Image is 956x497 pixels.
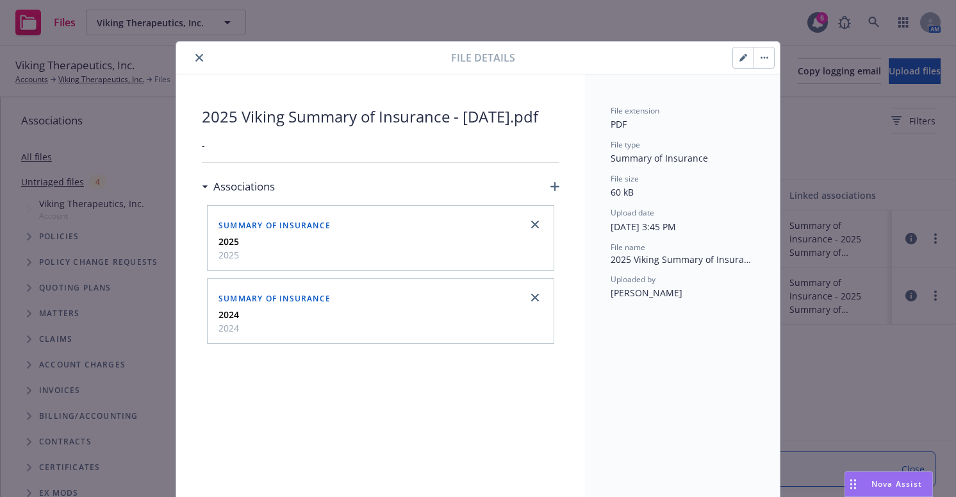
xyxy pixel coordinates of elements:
[218,248,239,262] span: 2025
[218,220,331,231] span: Summary of insurance
[202,139,559,152] span: -
[202,178,275,195] div: Associations
[611,139,640,150] span: File type
[611,287,682,299] span: [PERSON_NAME]
[611,186,634,198] span: 60 kB
[527,290,543,305] a: close
[611,118,627,130] span: PDF
[611,274,655,285] span: Uploaded by
[611,242,645,253] span: File name
[527,217,543,232] a: close
[213,178,275,195] h3: Associations
[611,207,654,218] span: Upload date
[845,472,861,496] div: Drag to move
[218,321,239,335] span: 2024
[218,308,239,321] strong: 2024
[202,105,559,128] span: 2025 Viking Summary of Insurance - [DATE].pdf
[871,478,922,489] span: Nova Assist
[611,105,659,116] span: File extension
[845,471,933,497] button: Nova Assist
[451,50,515,65] span: File details
[611,173,639,184] span: File size
[218,235,239,248] strong: 2025
[192,50,207,65] button: close
[611,221,676,233] span: [DATE] 3:45 PM
[218,293,331,304] span: Summary of insurance
[611,152,708,164] span: Summary of Insurance
[611,253,754,266] span: 2025 Viking Summary of Insurance - [DATE].pdf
